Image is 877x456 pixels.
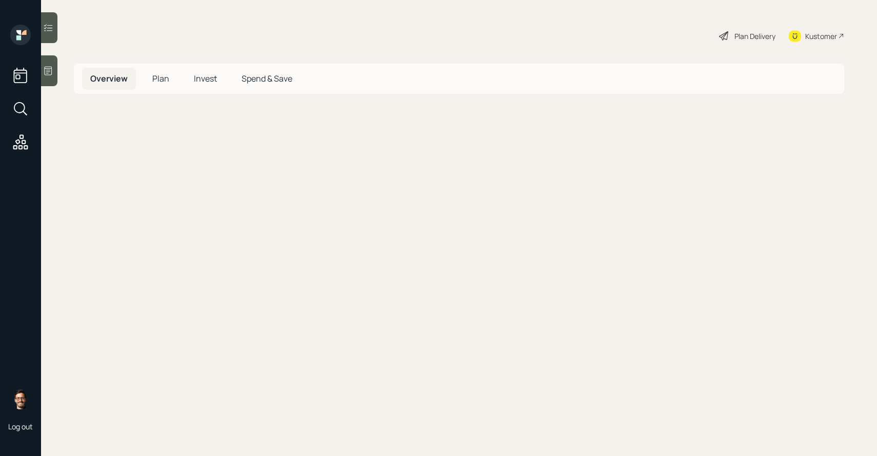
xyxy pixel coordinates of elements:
[10,389,31,409] img: sami-boghos-headshot.png
[152,73,169,84] span: Plan
[8,422,33,431] div: Log out
[734,31,775,42] div: Plan Delivery
[194,73,217,84] span: Invest
[90,73,128,84] span: Overview
[805,31,837,42] div: Kustomer
[242,73,292,84] span: Spend & Save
